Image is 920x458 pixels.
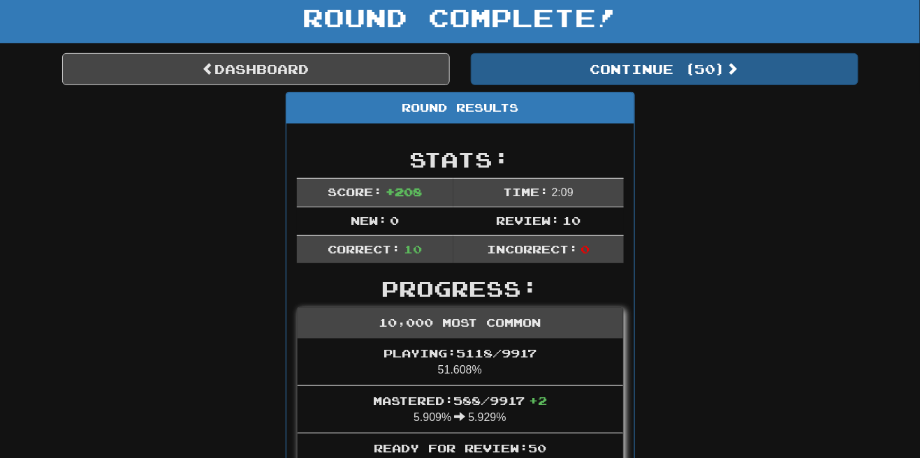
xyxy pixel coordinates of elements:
span: Review: [496,214,560,227]
div: 10,000 Most Common [298,308,623,339]
li: 5.909% 5.929% [298,385,623,434]
span: Score: [328,185,382,198]
span: 10 [404,242,422,256]
span: + 2 [529,394,547,407]
span: 10 [562,214,581,227]
div: Round Results [286,93,634,124]
span: Time: [503,185,548,198]
h2: Stats: [297,148,624,171]
span: 0 [581,242,590,256]
span: New: [351,214,387,227]
span: Incorrect: [487,242,578,256]
span: Playing: 5118 / 9917 [384,346,536,360]
a: Dashboard [62,53,450,85]
span: Correct: [328,242,400,256]
span: + 208 [386,185,422,198]
h2: Progress: [297,277,624,300]
span: Mastered: 588 / 9917 [373,394,547,407]
span: Ready for Review: 50 [374,441,546,455]
li: 51.608% [298,339,623,386]
span: 2 : 0 9 [552,186,574,198]
span: 0 [390,214,399,227]
button: Continue (50) [471,53,859,85]
h1: Round Complete! [5,3,915,31]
